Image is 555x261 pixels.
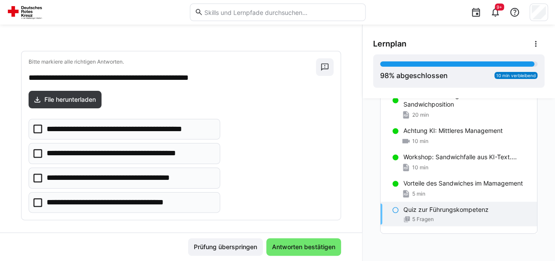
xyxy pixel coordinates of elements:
[373,39,406,49] span: Lernplan
[496,73,536,78] span: 10 min verbleibend
[412,216,434,223] span: 5 Fragen
[29,91,102,108] a: File herunterladen
[43,95,97,104] span: File herunterladen
[188,238,263,256] button: Prüfung überspringen
[266,238,341,256] button: Antworten bestätigen
[380,70,448,81] div: % abgeschlossen
[412,111,429,118] span: 20 min
[412,164,428,171] span: 10 min
[380,71,389,80] span: 98
[192,243,258,251] span: Prüfung überspringen
[271,243,337,251] span: Antworten bestätigen
[412,190,425,197] span: 5 min
[403,205,489,214] p: Quiz zur Führungskompetenz
[412,138,428,145] span: 10 min
[403,126,503,135] p: Achtung KI: Mittleres Management
[403,153,517,161] p: Workshop: Sandwichfalle aus KI-Text....
[403,91,530,109] p: Das mittlere Management in der Sandwichposition
[29,58,316,65] p: Bitte markiere alle richtigen Antworten.
[403,179,523,188] p: Vorteile des Sandwiches im Mamagement
[497,4,502,10] span: 9+
[203,8,360,16] input: Skills und Lernpfade durchsuchen…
